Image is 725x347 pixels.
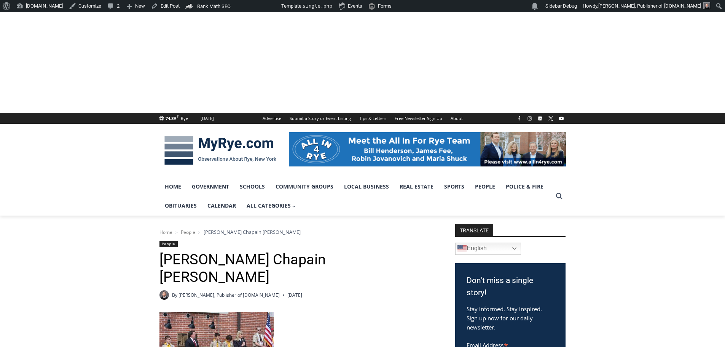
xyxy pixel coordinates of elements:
[598,3,701,9] span: [PERSON_NAME], Publisher of [DOMAIN_NAME]
[355,113,390,124] a: Tips & Letters
[201,115,214,122] div: [DATE]
[289,132,566,166] img: All in for Rye
[202,196,241,215] a: Calendar
[198,230,201,235] span: >
[339,177,394,196] a: Local Business
[455,224,493,236] strong: TRANSLATE
[390,113,446,124] a: Free Newsletter Sign Up
[470,177,500,196] a: People
[467,304,554,332] p: Stay informed. Stay inspired. Sign up now for our daily newsletter.
[197,3,231,9] span: Rank Math SEO
[546,114,555,123] a: X
[525,114,534,123] a: Instagram
[234,177,270,196] a: Schools
[557,114,566,123] a: YouTube
[394,177,439,196] a: Real Estate
[515,114,524,123] a: Facebook
[270,177,339,196] a: Community Groups
[172,291,177,299] span: By
[552,189,566,203] button: View Search Form
[455,243,521,255] a: English
[159,251,435,286] h1: [PERSON_NAME] Chapain [PERSON_NAME]
[159,290,169,300] a: Author image
[285,113,355,124] a: Submit a Story or Event Listing
[159,228,435,236] nav: Breadcrumbs
[181,229,195,235] a: People
[159,229,172,235] a: Home
[204,229,301,235] span: [PERSON_NAME] Chapain [PERSON_NAME]
[303,3,332,9] span: single.php
[439,177,470,196] a: Sports
[237,2,280,11] img: Views over 48 hours. Click for more Jetpack Stats.
[178,292,280,298] a: [PERSON_NAME], Publisher of [DOMAIN_NAME]
[247,201,296,210] span: All Categories
[467,275,554,299] h3: Don't miss a single story!
[159,196,202,215] a: Obituaries
[241,196,301,215] a: All Categories
[159,177,186,196] a: Home
[287,291,302,299] time: [DATE]
[159,177,552,216] nav: Primary Navigation
[159,241,178,247] a: People
[181,115,188,122] div: Rye
[175,230,178,235] span: >
[159,131,281,170] img: MyRye.com
[186,177,234,196] a: Government
[535,114,545,123] a: Linkedin
[446,113,467,124] a: About
[258,113,467,124] nav: Secondary Navigation
[500,177,549,196] a: Police & Fire
[457,244,467,253] img: en
[177,114,178,118] span: F
[166,115,176,121] span: 74.39
[258,113,285,124] a: Advertise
